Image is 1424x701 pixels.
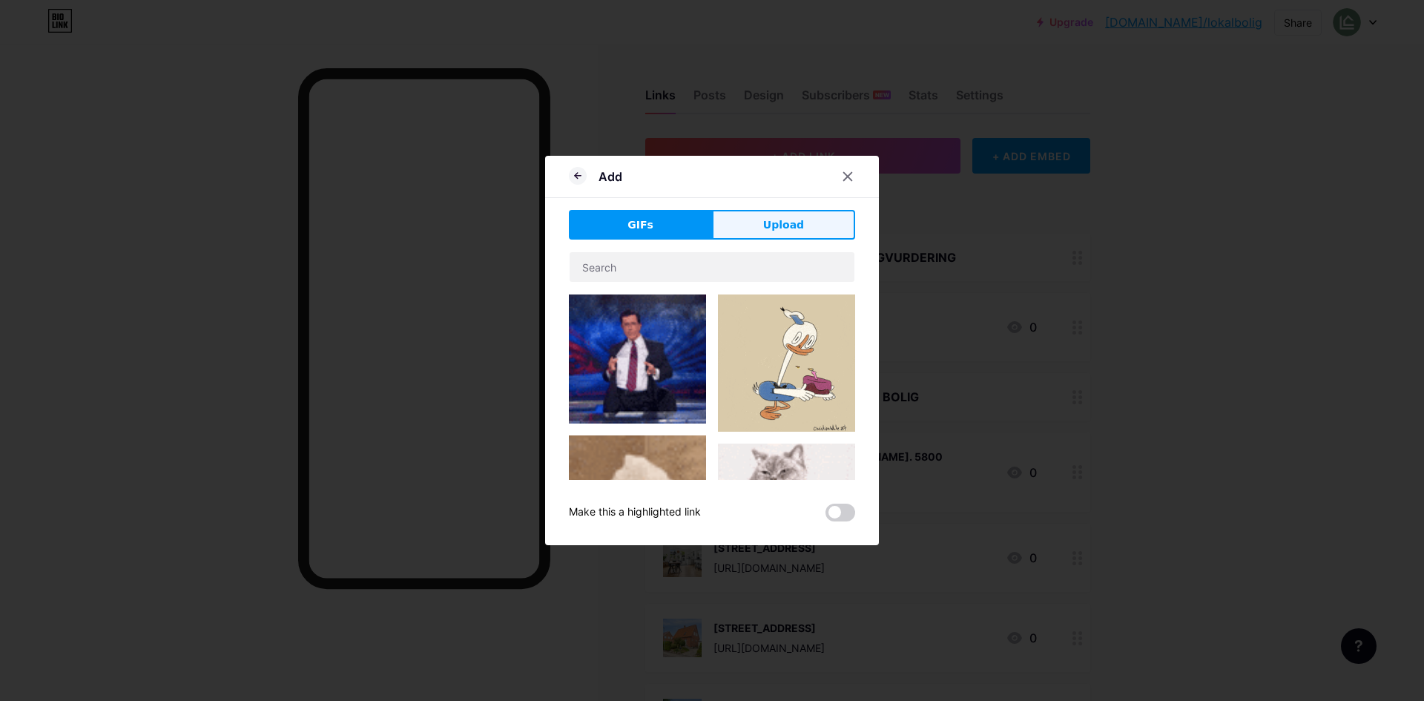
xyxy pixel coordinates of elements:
[712,210,855,240] button: Upload
[718,444,855,581] img: Gihpy
[599,168,622,185] div: Add
[569,210,712,240] button: GIFs
[718,294,855,432] img: Gihpy
[569,294,706,424] img: Gihpy
[569,504,701,521] div: Make this a highlighted link
[569,435,706,680] img: Gihpy
[570,252,854,282] input: Search
[763,217,804,233] span: Upload
[627,217,653,233] span: GIFs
